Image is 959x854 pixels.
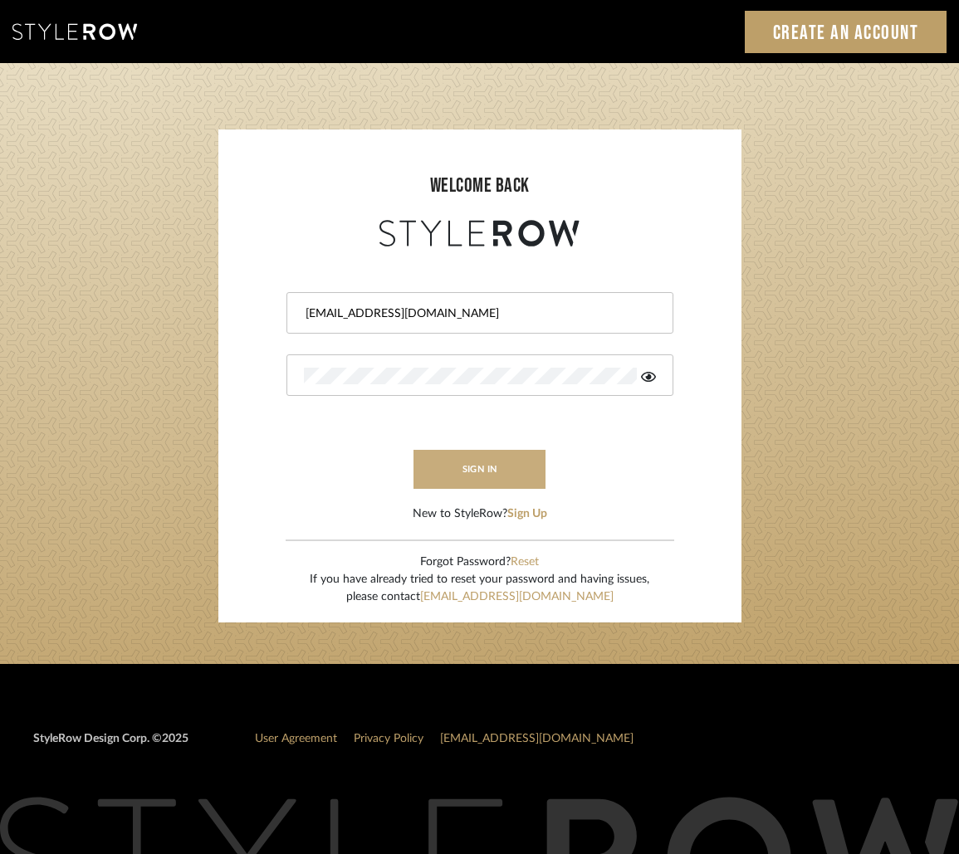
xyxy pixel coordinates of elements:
[440,733,634,744] a: [EMAIL_ADDRESS][DOMAIN_NAME]
[310,554,649,571] div: Forgot Password?
[420,591,614,603] a: [EMAIL_ADDRESS][DOMAIN_NAME]
[511,554,539,571] button: Reset
[413,505,547,523] div: New to StyleRow?
[354,733,423,744] a: Privacy Policy
[310,571,649,606] div: If you have already tried to reset your password and having issues, please contact
[33,730,188,761] div: StyleRow Design Corp. ©2025
[304,305,652,322] input: Email Address
[413,450,546,489] button: sign in
[235,171,725,201] div: welcome back
[507,505,547,523] button: Sign Up
[745,11,947,53] a: Create an Account
[255,733,337,744] a: User Agreement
